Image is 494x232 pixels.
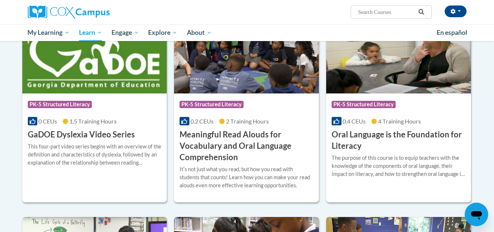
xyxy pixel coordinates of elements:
[180,101,244,108] span: PK-5 Structured Literacy
[332,129,465,152] h3: Oral Language is the Foundation for Literacy
[187,28,212,37] span: About
[326,19,471,93] img: Course Logo
[27,28,69,37] span: My Learning
[174,19,319,202] a: Course LogoPK-5 Structured Literacy0.2 CEUs2 Training Hours Meaningful Read Alouds for Vocabulary...
[17,24,478,41] div: Main menu
[332,101,396,108] span: PK-5 Structured Literacy
[79,28,102,37] span: Learn
[465,203,488,226] iframe: Button to launch messaging window
[180,165,313,189] div: Itʹs not just what you read, but how you read with students that counts! Learn how you can make y...
[148,28,177,37] span: Explore
[437,29,467,36] span: En español
[445,5,467,17] button: Account Settings
[182,24,216,41] a: About
[28,101,92,108] span: PK-5 Structured Literacy
[357,8,416,16] input: Search Courses
[332,154,465,178] div: The purpose of this course is to equip teachers with the knowledge of the components of oral lang...
[180,129,313,163] h3: Meaningful Read Alouds for Vocabulary and Oral Language Comprehension
[143,24,182,41] a: Explore
[28,129,135,140] h3: GaDOE Dyslexia Video Series
[22,19,167,93] img: Course Logo
[378,118,421,125] span: 4 Training Hours
[112,28,139,37] span: Engage
[174,19,319,93] img: Course Logo
[28,5,167,19] a: Cox Campus
[432,25,472,40] a: En español
[74,24,107,41] a: Learn
[23,24,75,41] a: My Learning
[107,24,144,41] a: Engage
[191,118,214,125] span: 0.2 CEUs
[38,118,57,125] span: 0 CEUs
[226,118,269,125] span: 2 Training Hours
[69,118,117,125] span: 1.5 Training Hours
[326,19,471,202] a: Course LogoPK-5 Structured Literacy0.4 CEUs4 Training Hours Oral Language is the Foundation for L...
[28,143,162,167] div: This four-part video series begins with an overview of the definition and characteristics of dysl...
[28,5,110,19] img: Cox Campus
[22,19,167,202] a: Course LogoPK-5 Structured Literacy0 CEUs1.5 Training Hours GaDOE Dyslexia Video SeriesThis four-...
[416,8,427,16] button: Search
[343,118,366,125] span: 0.4 CEUs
